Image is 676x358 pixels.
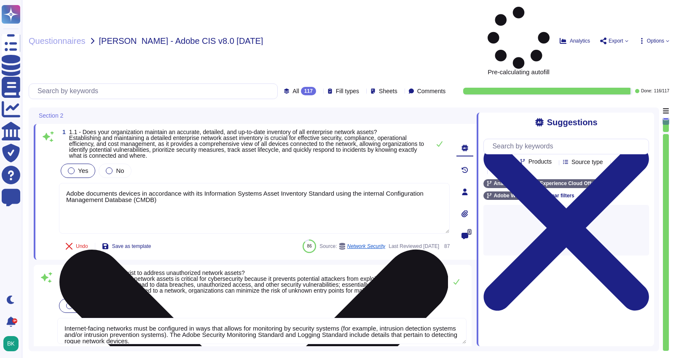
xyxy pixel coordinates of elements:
[609,38,623,43] span: Export
[488,7,550,75] span: Pre-calculating autofill
[57,318,467,344] textarea: Internet-facing networks must be configured in ways that allows for monitoring by security system...
[641,89,652,93] span: Done:
[417,88,446,94] span: Comments
[12,318,17,323] div: 9+
[647,38,664,43] span: Options
[301,87,316,95] div: 117
[560,38,590,44] button: Analytics
[39,113,63,118] span: Section 2
[570,38,590,43] span: Analytics
[29,37,86,45] span: Questionnaires
[59,183,450,234] textarea: Adobe documents devices in accordance with its Information Systems Asset Inventory Standard using...
[57,270,64,276] span: 2
[292,88,299,94] span: All
[116,167,124,174] span: No
[33,84,277,99] input: Search by keywords
[78,167,88,174] span: Yes
[488,139,649,154] input: Search by keywords
[3,336,19,351] img: user
[2,334,24,353] button: user
[654,89,669,93] span: 116 / 117
[99,37,263,45] span: [PERSON_NAME] - Adobe CIS v8.0 [DATE]
[69,129,424,159] span: 1.1 - Does your organization maintain an accurate, detailed, and up-to-date inventory of all ente...
[307,244,312,248] span: 86
[336,88,359,94] span: Fill types
[379,88,397,94] span: Sheets
[467,229,472,235] span: 0
[59,129,66,135] span: 1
